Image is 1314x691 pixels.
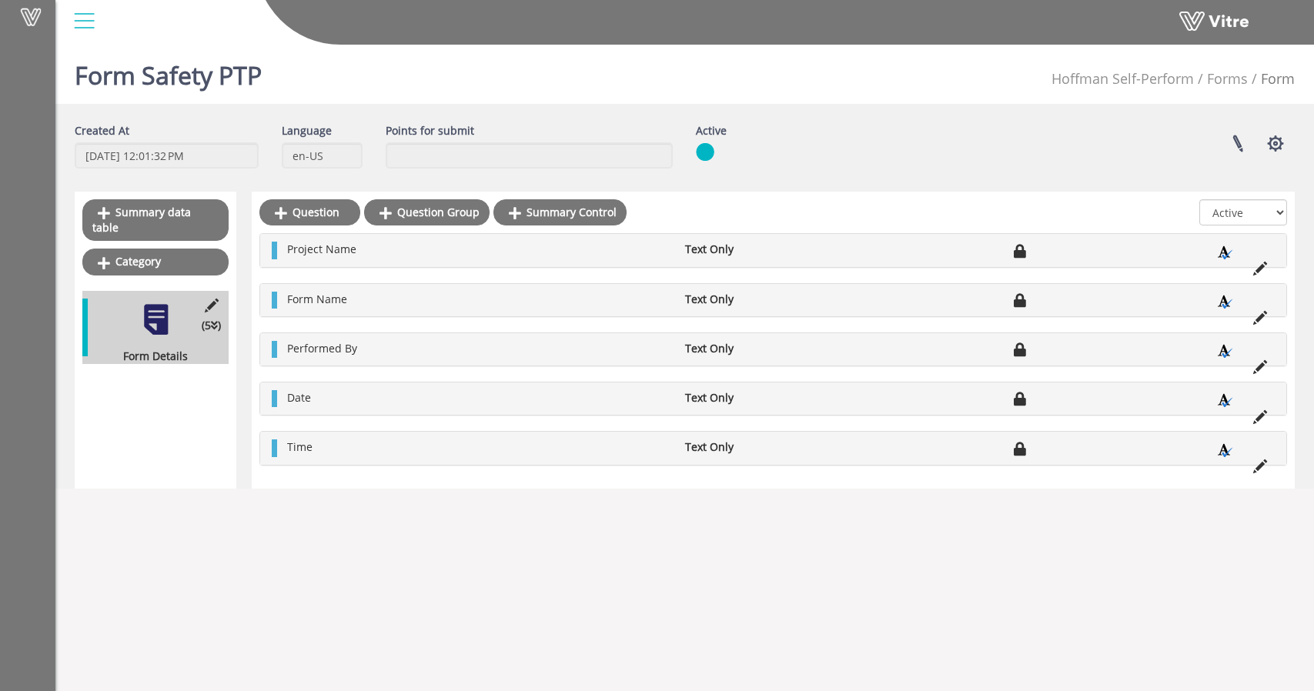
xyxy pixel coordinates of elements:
a: Category [82,249,229,275]
label: Active [696,123,727,139]
li: Form [1248,69,1295,89]
li: Text Only [677,242,827,257]
a: Question [259,199,360,225]
span: 210 [1052,69,1194,88]
span: Project Name [287,242,356,256]
a: Question Group [364,199,490,225]
a: Summary data table [82,199,229,241]
a: Forms [1207,69,1248,88]
a: Summary Control [493,199,627,225]
span: (5 ) [202,318,221,333]
li: Text Only [677,292,827,307]
span: Time [287,439,313,454]
h1: Form Safety PTP [75,38,262,104]
label: Language [282,123,332,139]
li: Text Only [677,341,827,356]
label: Created At [75,123,129,139]
span: Performed By [287,341,357,356]
li: Text Only [677,439,827,455]
img: yes [696,142,714,162]
li: Text Only [677,390,827,406]
span: Date [287,390,311,405]
span: Form Name [287,292,347,306]
label: Points for submit [386,123,474,139]
div: Form Details [82,349,217,364]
